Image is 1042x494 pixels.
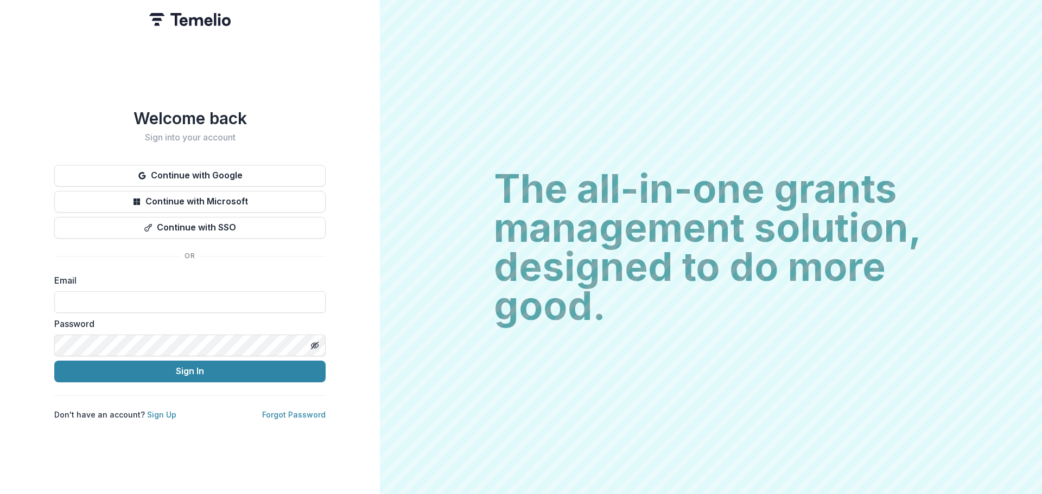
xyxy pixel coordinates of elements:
button: Continue with SSO [54,217,326,239]
button: Continue with Google [54,165,326,187]
button: Continue with Microsoft [54,191,326,213]
label: Email [54,274,319,287]
a: Forgot Password [262,410,326,419]
button: Toggle password visibility [306,337,323,354]
p: Don't have an account? [54,409,176,420]
a: Sign Up [147,410,176,419]
label: Password [54,317,319,330]
h1: Welcome back [54,108,326,128]
button: Sign In [54,361,326,382]
img: Temelio [149,13,231,26]
h2: Sign into your account [54,132,326,143]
